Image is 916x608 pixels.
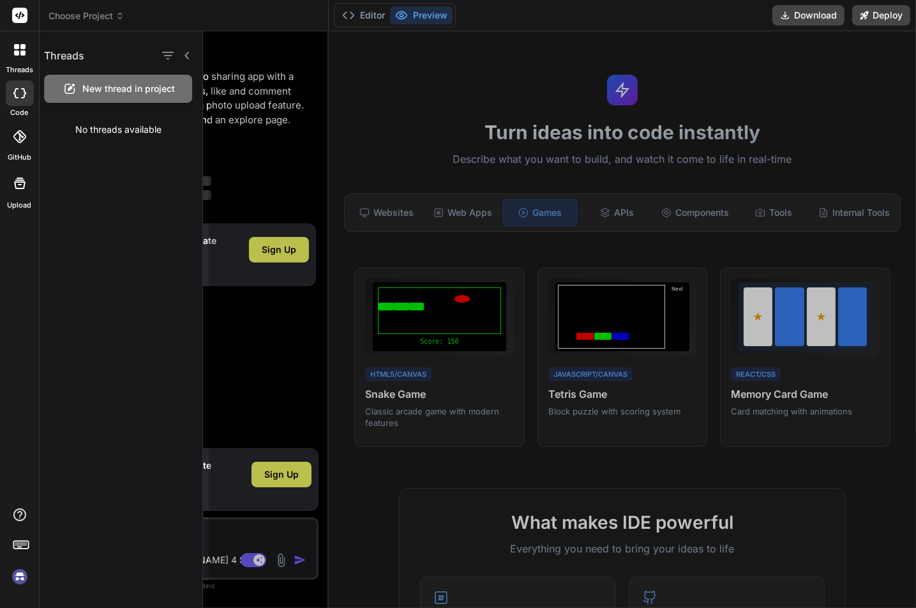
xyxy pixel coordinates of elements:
[390,6,453,24] button: Preview
[772,5,845,26] button: Download
[8,152,31,163] label: GitHub
[852,5,910,26] button: Deploy
[34,113,202,146] div: No threads available
[337,6,390,24] button: Editor
[49,10,124,22] span: Choose Project
[6,65,33,75] label: threads
[82,82,175,95] span: New thread in project
[9,566,31,588] img: signin
[11,107,29,118] label: code
[44,48,84,63] h1: Threads
[8,200,32,211] label: Upload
